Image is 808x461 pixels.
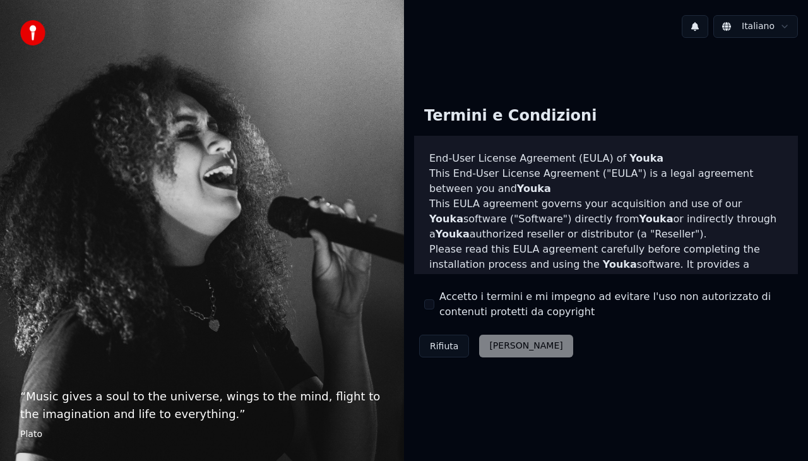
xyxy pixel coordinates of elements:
[419,335,469,357] button: Rifiuta
[20,388,384,423] p: “ Music gives a soul to the universe, wings to the mind, flight to the imagination and life to ev...
[429,213,463,225] span: Youka
[517,183,551,195] span: Youka
[429,151,783,166] h3: End-User License Agreement (EULA) of
[429,166,783,196] p: This End-User License Agreement ("EULA") is a legal agreement between you and
[439,289,788,320] label: Accetto i termini e mi impegno ad evitare l'uso non autorizzato di contenuti protetti da copyright
[519,273,553,285] span: Youka
[629,152,663,164] span: Youka
[603,258,637,270] span: Youka
[20,20,45,45] img: youka
[436,228,470,240] span: Youka
[414,96,607,136] div: Termini e Condizioni
[429,196,783,242] p: This EULA agreement governs your acquisition and use of our software ("Software") directly from o...
[429,242,783,302] p: Please read this EULA agreement carefully before completing the installation process and using th...
[639,213,674,225] span: Youka
[20,428,384,441] footer: Plato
